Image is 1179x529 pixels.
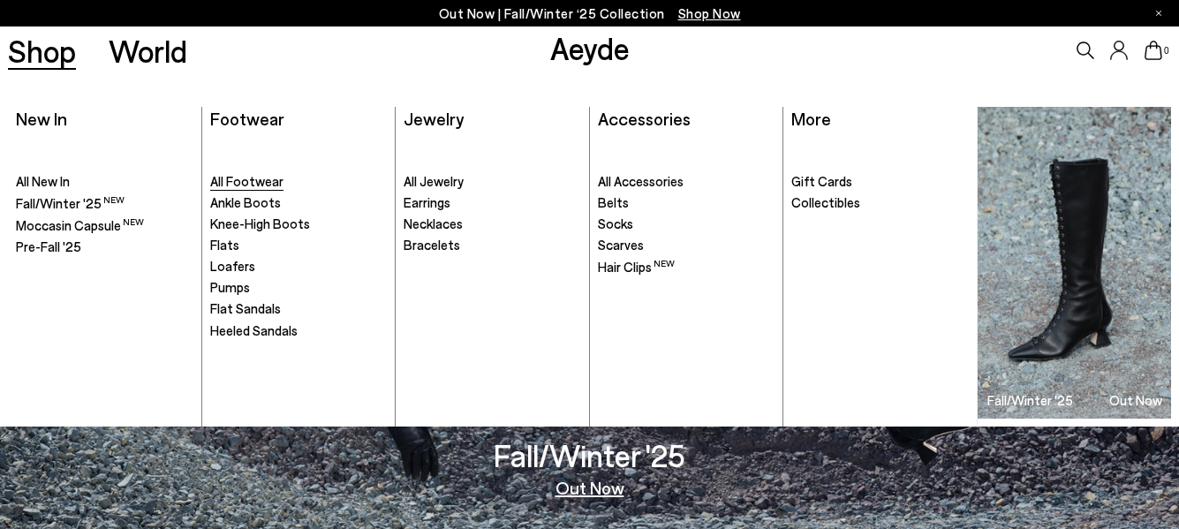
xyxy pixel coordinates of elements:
a: Moccasin Capsule [16,216,193,235]
a: Gift Cards [791,173,969,191]
span: Pumps [210,279,250,295]
a: Belts [598,194,775,212]
a: Pre-Fall '25 [16,238,193,256]
span: Fall/Winter '25 [16,195,125,211]
span: All New In [16,173,70,189]
a: Collectibles [791,194,969,212]
a: 0 [1145,41,1162,60]
a: Loafers [210,258,387,276]
span: Hair Clips [598,259,675,275]
a: Necklaces [404,215,580,233]
a: Knee-High Boots [210,215,387,233]
h3: Fall/Winter '25 [494,440,685,471]
a: Accessories [598,108,691,129]
span: All Footwear [210,173,283,189]
a: New In [16,108,67,129]
span: Pre-Fall '25 [16,238,81,254]
span: Necklaces [404,215,463,231]
a: Ankle Boots [210,194,387,212]
a: Flats [210,237,387,254]
span: Moccasin Capsule [16,217,144,233]
a: Hair Clips [598,258,775,276]
span: Flats [210,237,239,253]
img: Group_1295_900x.jpg [978,107,1170,419]
h3: Out Now [1109,394,1162,407]
a: All Accessories [598,173,775,191]
a: Fall/Winter '25 Out Now [978,107,1170,419]
a: Bracelets [404,237,580,254]
p: Out Now | Fall/Winter ‘25 Collection [439,3,741,25]
span: Scarves [598,237,644,253]
a: Socks [598,215,775,233]
span: Collectibles [791,194,860,210]
a: Flat Sandals [210,300,387,318]
a: Aeyde [550,29,630,66]
span: Heeled Sandals [210,322,298,338]
span: 0 [1162,46,1171,56]
span: Knee-High Boots [210,215,310,231]
a: Shop [8,35,76,66]
span: Ankle Boots [210,194,281,210]
span: Gift Cards [791,173,852,189]
a: Out Now [555,479,624,496]
span: Bracelets [404,237,460,253]
a: Heeled Sandals [210,322,387,340]
span: Belts [598,194,629,210]
span: Earrings [404,194,450,210]
a: All Jewelry [404,173,580,191]
a: Scarves [598,237,775,254]
a: Footwear [210,108,284,129]
span: Loafers [210,258,255,274]
a: Earrings [404,194,580,212]
h3: Fall/Winter '25 [987,394,1073,407]
a: Pumps [210,279,387,297]
a: All New In [16,173,193,191]
span: Socks [598,215,633,231]
span: Flat Sandals [210,300,281,316]
a: All Footwear [210,173,387,191]
a: Fall/Winter '25 [16,194,193,213]
span: All Jewelry [404,173,464,189]
a: Jewelry [404,108,464,129]
span: All Accessories [598,173,684,189]
a: More [791,108,831,129]
a: World [109,35,187,66]
span: Navigate to /collections/new-in [678,5,741,21]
